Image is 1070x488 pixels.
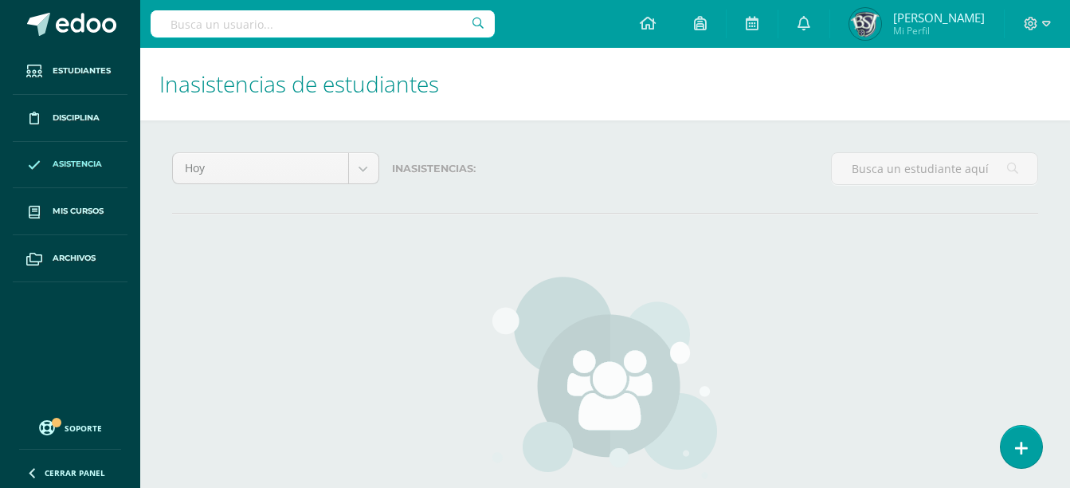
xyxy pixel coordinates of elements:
span: Estudiantes [53,65,111,77]
a: Asistencia [13,142,127,189]
span: Mi Perfil [893,24,985,37]
a: Archivos [13,235,127,282]
img: groups.png [492,277,718,484]
a: Disciplina [13,95,127,142]
span: Cerrar panel [45,467,105,478]
span: [PERSON_NAME] [893,10,985,26]
span: Asistencia [53,158,102,171]
span: Inasistencias de estudiantes [159,69,439,99]
span: Hoy [185,153,336,183]
a: Mis cursos [13,188,127,235]
input: Busca un estudiante aquí... [832,153,1037,184]
span: Mis cursos [53,205,104,218]
span: Disciplina [53,112,100,124]
input: Busca un usuario... [151,10,495,37]
label: Inasistencias: [392,152,819,185]
span: Archivos [53,252,96,265]
span: Soporte [65,423,102,434]
a: Estudiantes [13,48,127,95]
a: Soporte [19,416,121,438]
img: 9b5f0be0843dd82ac0af1834b396308f.png [849,8,881,40]
a: Hoy [173,153,378,183]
